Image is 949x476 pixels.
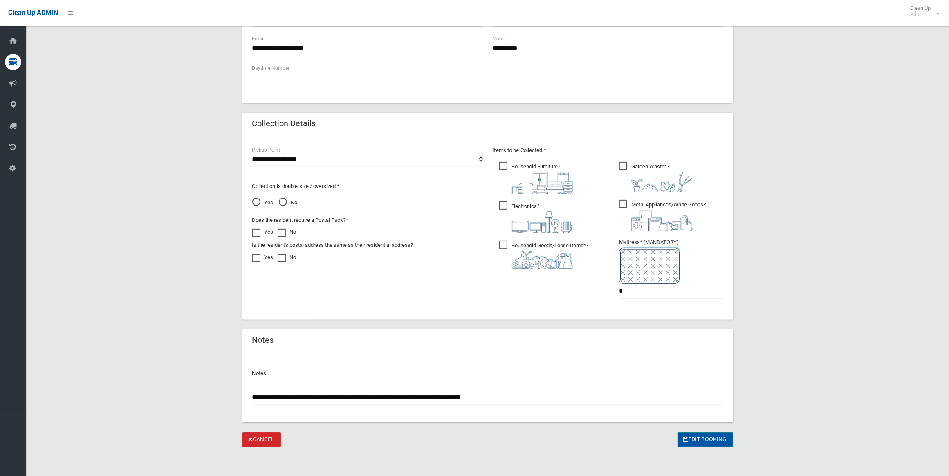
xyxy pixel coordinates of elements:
i: ? [631,163,693,192]
header: Notes [242,332,284,348]
label: Is the resident's postal address the same as their residential address? [252,240,413,250]
img: 36c1b0289cb1767239cdd3de9e694f19.png [631,210,693,231]
label: No [278,253,296,262]
span: Clean Up ADMIN [8,9,58,17]
p: Notes [252,369,723,378]
a: Cancel [242,432,281,447]
img: 4fd8a5c772b2c999c83690221e5242e0.png [631,172,693,192]
label: Yes [252,227,274,237]
i: ? [512,163,573,194]
span: Clean Up [906,5,939,17]
span: No [279,198,298,208]
label: Does the resident require a Postal Pack? * [252,215,350,225]
button: Edit Booking [678,432,733,447]
img: b13cc3517677393f34c0a387616ef184.png [512,250,573,269]
p: Collection is double size / oversized * [252,181,483,191]
i: ? [631,201,706,231]
img: 394712a680b73dbc3d2a6a3a7ffe5a07.png [512,211,573,233]
span: Yes [252,198,274,208]
i: ? [512,242,589,269]
header: Collection Details [242,116,326,132]
span: Mattress* (MANDATORY) [619,239,723,284]
span: Metal Appliances/White Goods [619,200,706,231]
span: Electronics [499,201,573,233]
span: Household Furniture [499,162,573,194]
i: ? [512,203,573,233]
img: e7408bece873d2c1783593a074e5cb2f.png [619,247,680,284]
p: Items to be Collected * [493,145,723,155]
span: Household Goods/Loose Items* [499,241,589,269]
small: Admin [910,11,931,17]
span: Garden Waste* [619,162,693,192]
img: aa9efdbe659d29b613fca23ba79d85cb.png [512,172,573,194]
label: Yes [252,253,274,262]
label: No [278,227,296,237]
